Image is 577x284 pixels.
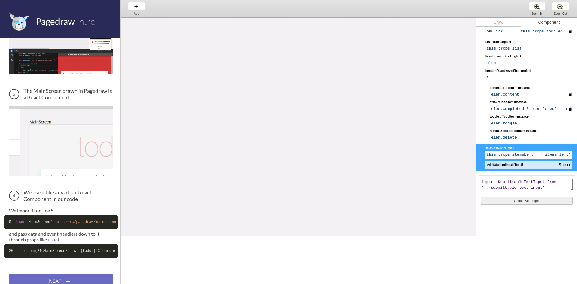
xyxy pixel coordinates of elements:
button: Code Settings [481,197,573,205]
span: Text 5 [506,146,514,150]
code: MainScreen [4,215,118,229]
span: List [485,40,492,44]
span: handleDelete [490,129,509,133]
div: Draw [476,18,521,27]
code: ( <MainScreen list={todos} itemsLeft={ .state.todos.filter( !elem.completed).length} addTodo={ .a... [4,244,118,258]
span: return [22,249,35,253]
div: of [485,40,572,44]
div: of [485,69,572,73]
div: of [490,129,572,133]
i: code [566,163,571,167]
img: zoom-plus.png [534,3,540,10]
span: TextContent [485,146,503,150]
span: 20 [9,249,13,253]
span: TodoItem Instance [502,115,529,118]
span: Rectangle 4 [514,69,531,72]
b: data bindings [493,163,512,166]
input: e.g. onClick [485,28,518,35]
i: delete [568,91,572,98]
b: Text 5 [514,163,523,166]
span: Iterator var [485,55,502,58]
i: flash_on [558,163,562,167]
div: of [485,146,572,150]
span: Rectangle 4 [494,40,511,44]
span: Add to [487,163,523,167]
div: of [490,100,572,104]
span: toggle [490,115,500,118]
i: link [562,163,566,167]
span: Pagedraw [36,16,75,27]
img: The MainScreen Component in Pagedraw [9,106,113,176]
span: 21 [37,249,41,253]
div: Add [125,12,148,15]
div: of [490,115,572,119]
div: Zoom Out [549,12,572,15]
span: NEXT [49,279,61,284]
span: 5 [9,220,11,224]
img: zoom-minus.png [557,3,563,10]
span: Iterator React key [485,69,511,72]
p: and pass data and event handlers down to it through props like usual [9,231,113,242]
div: Component [521,18,577,27]
img: favicon.png [9,12,30,31]
div: Zoom In [526,12,548,15]
h3: The MainScreen drawn in Pagedraw is a React Component [9,87,113,101]
span: TodoItem Instance [512,129,538,133]
span: import [16,220,29,224]
span: 23 [96,249,100,253]
i: delete [568,105,572,113]
img: Change a color in Pagedraw [9,16,113,74]
p: We import it on line 5 [9,208,113,213]
img: baseline-add-24px.svg [133,3,139,10]
div: of [485,54,572,59]
span: TodoItem Instance [500,100,527,104]
span: Intro [77,16,96,27]
span: 22 [65,249,69,253]
span: Rectangle 4 [504,55,521,58]
span: TodoItem Instance [504,86,530,90]
span: state [490,100,498,104]
h3: We use it like any other React Component in our code [9,189,113,202]
i: delete [568,28,572,35]
span: content [490,86,502,90]
span: from [50,220,59,224]
input: e.g. this.foo [519,28,567,35]
textarea: import SubmittableTextInput from '../submittable-text-input' [481,179,573,190]
div: of [490,86,572,90]
span: './src/pagedraw/mainscreen' [61,220,119,224]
